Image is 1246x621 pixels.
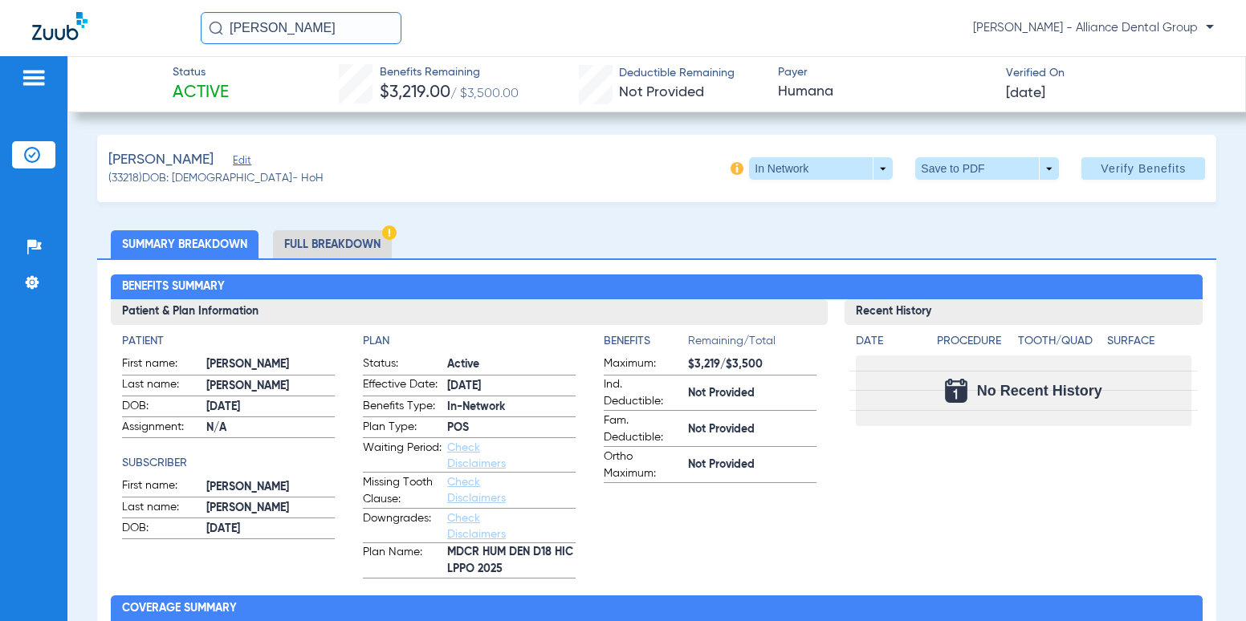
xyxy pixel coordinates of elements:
[363,398,442,417] span: Benefits Type:
[363,544,442,578] span: Plan Name:
[1107,333,1191,355] app-breakdown-title: Surface
[108,150,214,170] span: [PERSON_NAME]
[206,378,335,395] span: [PERSON_NAME]
[233,155,247,170] span: Edit
[447,513,506,540] a: Check Disclaimers
[122,520,201,539] span: DOB:
[363,333,576,350] h4: Plan
[122,499,201,518] span: Last name:
[206,500,335,517] span: [PERSON_NAME]
[688,333,816,355] span: Remaining/Total
[122,398,201,417] span: DOB:
[604,333,688,355] app-breakdown-title: Benefits
[206,420,335,436] span: N/A
[363,419,442,438] span: Plan Type:
[856,333,923,350] h4: Date
[604,448,682,482] span: Ortho Maximum:
[122,333,335,350] h4: Patient
[688,421,816,438] span: Not Provided
[778,64,992,81] span: Payer
[122,419,201,438] span: Assignment:
[619,85,704,99] span: Not Provided
[856,333,923,355] app-breakdown-title: Date
[973,20,1214,36] span: [PERSON_NAME] - Alliance Dental Group
[447,378,576,395] span: [DATE]
[122,376,201,396] span: Last name:
[1018,333,1101,355] app-breakdown-title: Tooth/Quad
[206,479,335,496] span: [PERSON_NAME]
[111,274,1203,300] h2: Benefits Summary
[945,379,967,403] img: Calendar
[447,420,576,436] span: POS
[447,442,506,469] a: Check Disclaimers
[122,355,201,375] span: First name:
[937,333,1012,350] h4: Procedure
[604,333,688,350] h4: Benefits
[447,356,576,373] span: Active
[447,399,576,416] span: In-Network
[32,12,88,40] img: Zuub Logo
[173,64,229,81] span: Status
[688,457,816,473] span: Not Provided
[111,595,1203,621] h2: Coverage Summary
[619,65,735,82] span: Deductible Remaining
[111,230,259,258] li: Summary Breakdown
[447,544,576,578] span: MDCR HUM DEN D18 HIC LPPO 2025
[604,412,682,446] span: Fam. Deductible:
[915,157,1059,180] button: Save to PDF
[206,521,335,538] span: [DATE]
[1107,333,1191,350] h4: Surface
[206,356,335,373] span: [PERSON_NAME]
[688,356,816,373] span: $3,219/$3,500
[382,225,397,240] img: Hazard
[363,355,442,375] span: Status:
[688,385,816,402] span: Not Provided
[1018,333,1101,350] h4: Tooth/Quad
[1101,162,1186,175] span: Verify Benefits
[1081,157,1205,180] button: Verify Benefits
[1006,65,1220,82] span: Verified On
[1006,83,1045,103] span: [DATE]
[363,440,442,472] span: Waiting Period:
[731,162,743,175] img: info-icon
[209,21,223,35] img: Search Icon
[206,399,335,416] span: [DATE]
[977,383,1102,399] span: No Recent History
[173,82,229,104] span: Active
[21,68,47,87] img: hamburger-icon
[450,87,519,100] span: / $3,500.00
[604,355,682,375] span: Maximum:
[363,510,442,542] span: Downgrades:
[937,333,1012,355] app-breakdown-title: Procedure
[363,474,442,508] span: Missing Tooth Clause:
[122,455,335,472] h4: Subscriber
[749,157,893,180] button: In Network
[122,477,201,497] span: First name:
[380,84,450,101] span: $3,219.00
[778,82,992,102] span: Humana
[845,299,1203,325] h3: Recent History
[604,376,682,410] span: Ind. Deductible:
[380,64,519,81] span: Benefits Remaining
[111,299,827,325] h3: Patient & Plan Information
[447,477,506,504] a: Check Disclaimers
[273,230,392,258] li: Full Breakdown
[108,170,324,187] span: (33218) DOB: [DEMOGRAPHIC_DATA] - HoH
[363,376,442,396] span: Effective Date:
[201,12,401,44] input: Search for patients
